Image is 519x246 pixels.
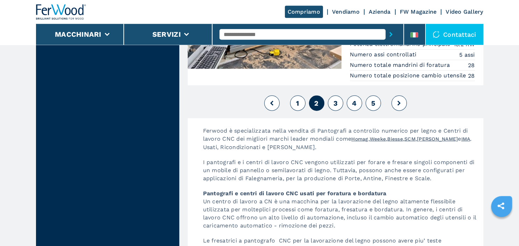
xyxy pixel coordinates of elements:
[196,158,483,189] p: I pantografi e i centri di lavoro CNC vengono utilizzati per forare e fresare singoli componenti ...
[492,197,510,215] a: sharethis
[417,136,458,141] a: [PERSON_NAME]
[404,136,416,141] a: SCM
[285,6,323,18] a: Compriamo
[468,61,475,69] em: 28
[333,99,337,107] span: 3
[371,99,375,107] span: 5
[400,8,437,15] a: FW Magazine
[369,8,391,15] a: Azienda
[426,24,483,45] div: Contattaci
[196,189,483,236] p: Un centro di lavoro a CN è una macchina per la lavorazione del legno altamente flessibile utilizz...
[461,136,470,141] a: IMA
[332,8,360,15] a: Vendiamo
[36,4,86,20] img: Ferwood
[196,126,483,158] p: Ferwood è specializzata nella vendita di Pantografi a controllo numerico per legno e Centri di la...
[350,61,452,69] p: Numero totale mandrini di foratura
[328,95,343,111] button: 3
[352,99,356,107] span: 4
[385,26,396,42] button: submit-button
[314,99,318,107] span: 2
[387,136,403,141] a: Biesse
[459,50,475,58] em: 5 assi
[347,95,362,111] button: 4
[370,136,386,141] a: Weeke
[366,95,381,111] button: 5
[203,190,387,196] strong: Pantografi e centri di lavoro CNC usati per foratura e bordatura
[446,8,483,15] a: Video Gallery
[152,30,181,38] button: Servizi
[489,215,514,241] iframe: Chat
[296,99,299,107] span: 1
[55,30,101,38] button: Macchinari
[309,95,324,111] button: 2
[351,136,368,141] a: Homag
[290,95,305,111] button: 1
[350,71,468,79] p: Numero totale posizione cambio utensile
[350,50,418,58] p: Numero assi controllati
[433,31,440,38] img: Contattaci
[468,71,475,79] em: 28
